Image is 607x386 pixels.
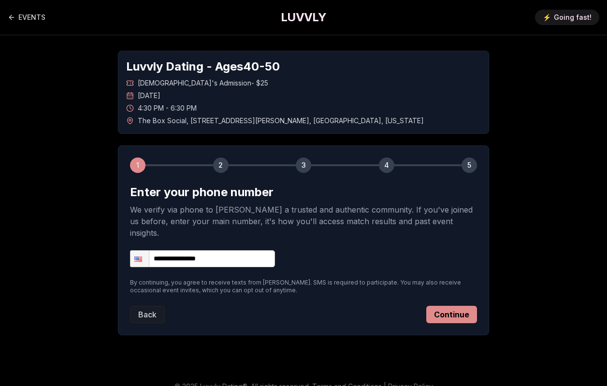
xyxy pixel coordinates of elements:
span: Going fast! [554,13,592,22]
p: By continuing, you agree to receive texts from [PERSON_NAME]. SMS is required to participate. You... [130,279,477,294]
div: 5 [462,157,477,173]
p: We verify via phone to [PERSON_NAME] a trusted and authentic community. If you've joined us befor... [130,204,477,239]
button: Back [130,306,165,323]
span: The Box Social , [STREET_ADDRESS][PERSON_NAME] , [GEOGRAPHIC_DATA] , [US_STATE] [138,116,424,126]
div: 2 [213,157,229,173]
div: United States: + 1 [130,251,149,267]
div: 4 [379,157,394,173]
span: 4:30 PM - 6:30 PM [138,103,197,113]
a: Back to events [8,8,45,27]
span: [DATE] [138,91,160,100]
h1: Luvvly Dating - Ages 40 - 50 [126,59,481,74]
div: 1 [130,157,145,173]
button: Continue [426,306,477,323]
a: LUVVLY [281,10,326,25]
span: [DEMOGRAPHIC_DATA]'s Admission - $25 [138,78,268,88]
h2: Enter your phone number [130,185,477,200]
div: 3 [296,157,311,173]
span: ⚡️ [543,13,551,22]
